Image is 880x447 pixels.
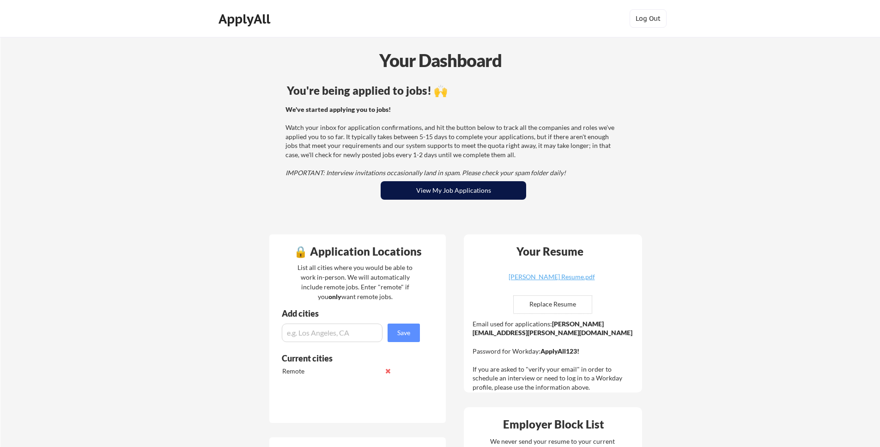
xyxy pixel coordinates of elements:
[1,47,880,73] div: Your Dashboard
[282,354,410,362] div: Current cities
[272,246,443,257] div: 🔒 Application Locations
[497,274,607,280] div: [PERSON_NAME] Resume.pdf
[388,324,420,342] button: Save
[473,319,636,392] div: Email used for applications: Password for Workday: If you are asked to "verify your email" in ord...
[381,181,526,200] button: View My Job Applications
[282,324,382,342] input: e.g. Los Angeles, CA
[285,105,619,178] div: Watch your inbox for application confirmations, and hit the button below to track all the compani...
[630,9,667,28] button: Log Out
[282,367,380,376] div: Remote
[467,419,639,430] div: Employer Block List
[218,11,273,27] div: ApplyAll
[282,309,422,318] div: Add cities
[497,274,607,288] a: [PERSON_NAME] Resume.pdf
[473,320,632,337] strong: [PERSON_NAME][EMAIL_ADDRESS][PERSON_NAME][DOMAIN_NAME]
[291,263,419,301] div: List all cities where you would be able to work in-person. We will automatically include remote j...
[285,169,566,177] em: IMPORTANT: Interview invitations occasionally land in spam. Please check your spam folder daily!
[328,293,341,300] strong: only
[540,347,579,355] strong: ApplyAll123!
[285,105,391,113] strong: We've started applying you to jobs!
[504,246,595,257] div: Your Resume
[287,85,620,96] div: You're being applied to jobs! 🙌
